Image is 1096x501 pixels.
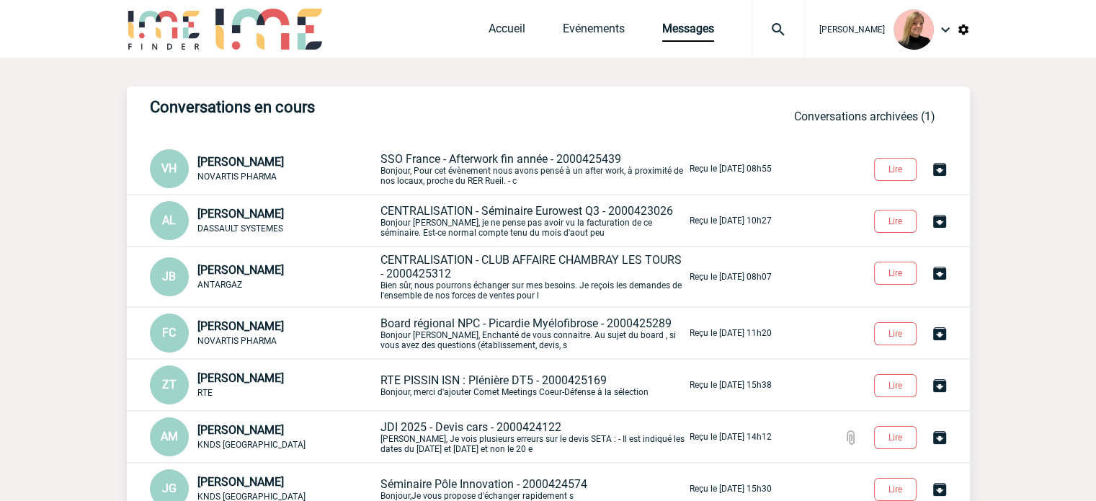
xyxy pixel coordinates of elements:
[162,378,177,391] span: ZT
[874,210,917,233] button: Lire
[161,161,177,175] span: VH
[150,417,378,456] div: Conversation privée : Client - Agence
[380,420,687,454] p: [PERSON_NAME], Je vois plusieurs erreurs sur le devis SETA : - Il est indiqué les dates du [DATE]...
[380,373,607,387] span: RTE PISSIN ISN : Plénière DT5 - 2000425169
[197,336,277,346] span: NOVARTIS PHARMA
[863,326,931,340] a: Lire
[380,477,587,491] span: Séminaire Pôle Innovation - 2000424574
[690,432,772,442] p: Reçu le [DATE] 14h12
[690,216,772,226] p: Reçu le [DATE] 10h27
[197,388,213,398] span: RTE
[150,98,582,116] h3: Conversations en cours
[380,204,687,238] p: Bonjour [PERSON_NAME], je ne pense pas avoir vu la facturation de ce séminaire. Est-ce normal com...
[863,378,931,391] a: Lire
[380,477,687,501] p: Bonjour,Je vous propose d'échanger rapidement s
[150,365,378,404] div: Conversation privée : Client - Agence
[863,265,931,279] a: Lire
[197,155,284,169] span: [PERSON_NAME]
[563,22,625,42] a: Evénements
[197,207,284,221] span: [PERSON_NAME]
[150,201,378,240] div: Conversation privée : Client - Agence
[150,161,772,174] a: VH [PERSON_NAME] NOVARTIS PHARMA SSO France - Afterwork fin année - 2000425439Bonjour, Pour cet é...
[162,326,176,340] span: FC
[197,263,284,277] span: [PERSON_NAME]
[690,328,772,338] p: Reçu le [DATE] 11h20
[690,380,772,390] p: Reçu le [DATE] 15h38
[380,253,687,301] p: Bien sûr, nous pourrons échanger sur mes besoins. Je reçois les demandes de l'ensemble de nos for...
[863,161,931,175] a: Lire
[150,269,772,283] a: JB [PERSON_NAME] ANTARGAZ CENTRALISATION - CLUB AFFAIRE CHAMBRAY LES TOURS - 2000425312Bien sûr, ...
[931,481,948,498] img: Archiver la conversation
[197,172,277,182] span: NOVARTIS PHARMA
[863,430,931,443] a: Lire
[150,257,378,296] div: Conversation privée : Client - Agence
[380,152,687,186] p: Bonjour, Pour cet évènement nous avons pensé à un after work, à proximité de nos locaux, proche d...
[150,149,378,188] div: Conversation privée : Client - Agence
[150,481,772,495] a: JG [PERSON_NAME] KNDS [GEOGRAPHIC_DATA] Séminaire Pôle Innovation - 2000424574Bonjour,Je vous pro...
[874,478,917,501] button: Lire
[150,325,772,339] a: FC [PERSON_NAME] NOVARTIS PHARMA Board régional NPC - Picardie Myélofibrose - 2000425289Bonjour [...
[162,213,176,227] span: AL
[894,9,934,50] img: 131233-0.png
[380,204,673,218] span: CENTRALISATION - Séminaire Eurowest Q3 - 2000423026
[380,253,682,280] span: CENTRALISATION - CLUB AFFAIRE CHAMBRAY LES TOURS - 2000425312
[863,213,931,227] a: Lire
[197,440,306,450] span: KNDS [GEOGRAPHIC_DATA]
[931,213,948,230] img: Archiver la conversation
[380,373,687,397] p: Bonjour, merci d'ajouter Comet Meetings Coeur-Défense à la sélection
[127,9,202,50] img: IME-Finder
[380,316,672,330] span: Board régional NPC - Picardie Myélofibrose - 2000425289
[874,322,917,345] button: Lire
[489,22,525,42] a: Accueil
[931,265,948,282] img: Archiver la conversation
[150,314,378,353] div: Conversation privée : Client - Agence
[197,475,284,489] span: [PERSON_NAME]
[931,429,948,446] img: Archiver la conversation
[380,152,621,166] span: SSO France - Afterwork fin année - 2000425439
[380,420,561,434] span: JDI 2025 - Devis cars - 2000424122
[380,316,687,350] p: Bonjour [PERSON_NAME], Enchanté de vous connaitre. Au sujet du board , si vous avez des questions...
[150,377,772,391] a: ZT [PERSON_NAME] RTE RTE PISSIN ISN : Plénière DT5 - 2000425169Bonjour, merci d'ajouter Comet Mee...
[874,374,917,397] button: Lire
[662,22,714,42] a: Messages
[150,213,772,226] a: AL [PERSON_NAME] DASSAULT SYSTEMES CENTRALISATION - Séminaire Eurowest Q3 - 2000423026Bonjour [PE...
[690,484,772,494] p: Reçu le [DATE] 15h30
[874,262,917,285] button: Lire
[150,429,772,443] a: AM [PERSON_NAME] KNDS [GEOGRAPHIC_DATA] JDI 2025 - Devis cars - 2000424122[PERSON_NAME], Je vois ...
[690,164,772,174] p: Reçu le [DATE] 08h55
[161,430,178,443] span: AM
[162,482,177,495] span: JG
[931,377,948,394] img: Archiver la conversation
[197,423,284,437] span: [PERSON_NAME]
[197,371,284,385] span: [PERSON_NAME]
[819,25,885,35] span: [PERSON_NAME]
[197,280,242,290] span: ANTARGAZ
[197,223,283,234] span: DASSAULT SYSTEMES
[794,110,935,123] a: Conversations archivées (1)
[874,426,917,449] button: Lire
[197,319,284,333] span: [PERSON_NAME]
[863,482,931,495] a: Lire
[162,270,176,283] span: JB
[931,161,948,178] img: Archiver la conversation
[931,325,948,342] img: Archiver la conversation
[874,158,917,181] button: Lire
[690,272,772,282] p: Reçu le [DATE] 08h07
